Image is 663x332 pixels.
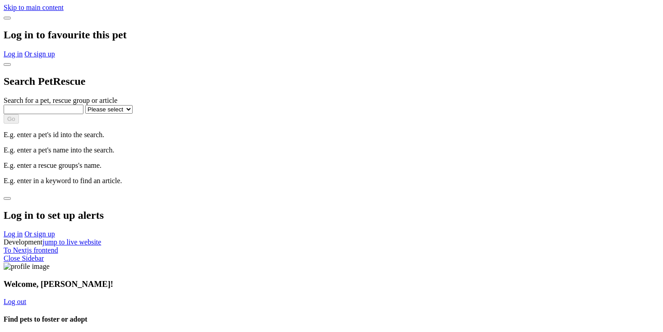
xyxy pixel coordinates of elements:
a: Or sign up [24,50,55,58]
button: close [4,63,11,66]
div: Dialog Window - Close (Press escape to close) [4,192,659,239]
h2: Search PetRescue [4,75,659,88]
h2: Log in to favourite this pet [4,29,659,41]
div: Development [4,238,659,246]
a: Close Sidebar [4,254,44,262]
a: Or sign up [24,230,55,238]
div: Dialog Window - Close (Press escape to close) [4,12,659,58]
button: close [4,197,11,200]
p: E.g. enter a pet's id into the search. [4,131,659,139]
h3: Welcome, [PERSON_NAME]! [4,279,659,289]
h4: Find pets to foster or adopt [4,315,659,323]
img: profile image [4,263,50,271]
label: Search for a pet, rescue group or article [4,97,117,104]
a: Log in [4,230,23,238]
p: E.g. enter a rescue groups's name. [4,161,659,170]
button: close [4,17,11,19]
a: jump to live website [42,238,101,246]
div: Dialog Window - Close (Press escape to close) [4,58,659,185]
a: Skip to main content [4,4,64,11]
p: E.g. enter a pet's name into the search. [4,146,659,154]
a: Log in [4,50,23,58]
a: To Nextjs frontend [4,246,58,254]
p: E.g. enter in a keyword to find an article. [4,177,659,185]
a: Log out [4,298,26,305]
button: Go [4,114,19,124]
h2: Log in to set up alerts [4,209,659,221]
